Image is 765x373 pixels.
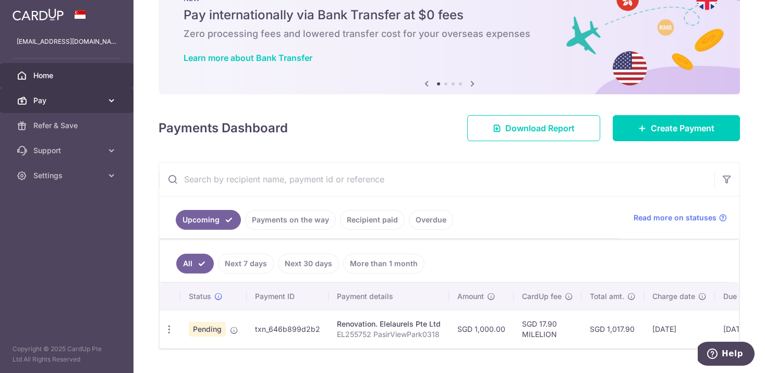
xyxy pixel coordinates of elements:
a: Learn more about Bank Transfer [184,53,312,63]
th: Payment ID [247,283,329,310]
a: Next 7 days [218,254,274,273]
span: Status [189,291,211,302]
h4: Payments Dashboard [159,119,288,138]
th: Payment details [329,283,449,310]
iframe: Opens a widget where you can find more information [698,342,755,368]
a: All [176,254,214,273]
span: Home [33,70,102,81]
a: Download Report [467,115,600,141]
h6: Zero processing fees and lowered transfer cost for your overseas expenses [184,28,715,40]
span: Support [33,145,102,156]
td: SGD 17.90 MILELION [514,310,581,348]
div: Renovation. Elelaurels Pte Ltd [337,319,441,329]
span: CardUp fee [522,291,562,302]
span: Pending [189,322,226,337]
a: Overdue [409,210,453,230]
p: EL255752 PasirViewPark0318 [337,329,441,340]
a: Upcoming [176,210,241,230]
span: Settings [33,170,102,181]
a: Payments on the way [245,210,336,230]
span: Charge date [652,291,695,302]
td: SGD 1,017.90 [581,310,644,348]
img: CardUp [13,8,64,21]
a: Read more on statuses [634,213,727,223]
a: Create Payment [613,115,740,141]
span: Refer & Save [33,120,102,131]
span: Amount [457,291,484,302]
td: [DATE] [644,310,715,348]
a: Next 30 days [278,254,339,273]
td: txn_646b899d2b2 [247,310,329,348]
p: [EMAIL_ADDRESS][DOMAIN_NAME] [17,36,117,47]
input: Search by recipient name, payment id or reference [159,163,714,196]
span: Due date [723,291,755,302]
a: Recipient paid [340,210,405,230]
td: SGD 1,000.00 [449,310,514,348]
a: More than 1 month [343,254,424,273]
span: Total amt. [590,291,624,302]
h5: Pay internationally via Bank Transfer at $0 fees [184,7,715,23]
span: Download Report [505,122,575,134]
span: Read more on statuses [634,213,717,223]
span: Pay [33,95,102,106]
span: Create Payment [651,122,714,134]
